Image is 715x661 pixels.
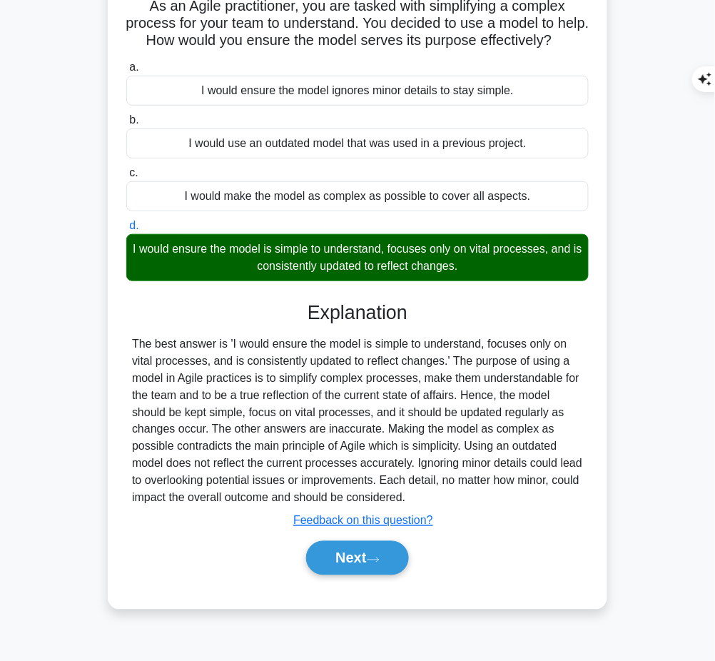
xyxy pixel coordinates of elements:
div: The best answer is 'I would ensure the model is simple to understand, focuses only on vital proce... [132,335,583,507]
div: I would make the model as complex as possible to cover all aspects. [126,181,589,211]
span: c. [129,166,138,178]
h3: Explanation [135,301,580,324]
button: Next [306,541,408,575]
span: a. [129,61,138,73]
div: I would ensure the model ignores minor details to stay simple. [126,76,589,106]
div: I would ensure the model is simple to understand, focuses only on vital processes, and is consist... [126,234,589,281]
div: I would use an outdated model that was used in a previous project. [126,128,589,158]
a: Feedback on this question? [293,515,433,527]
span: b. [129,113,138,126]
span: d. [129,219,138,231]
